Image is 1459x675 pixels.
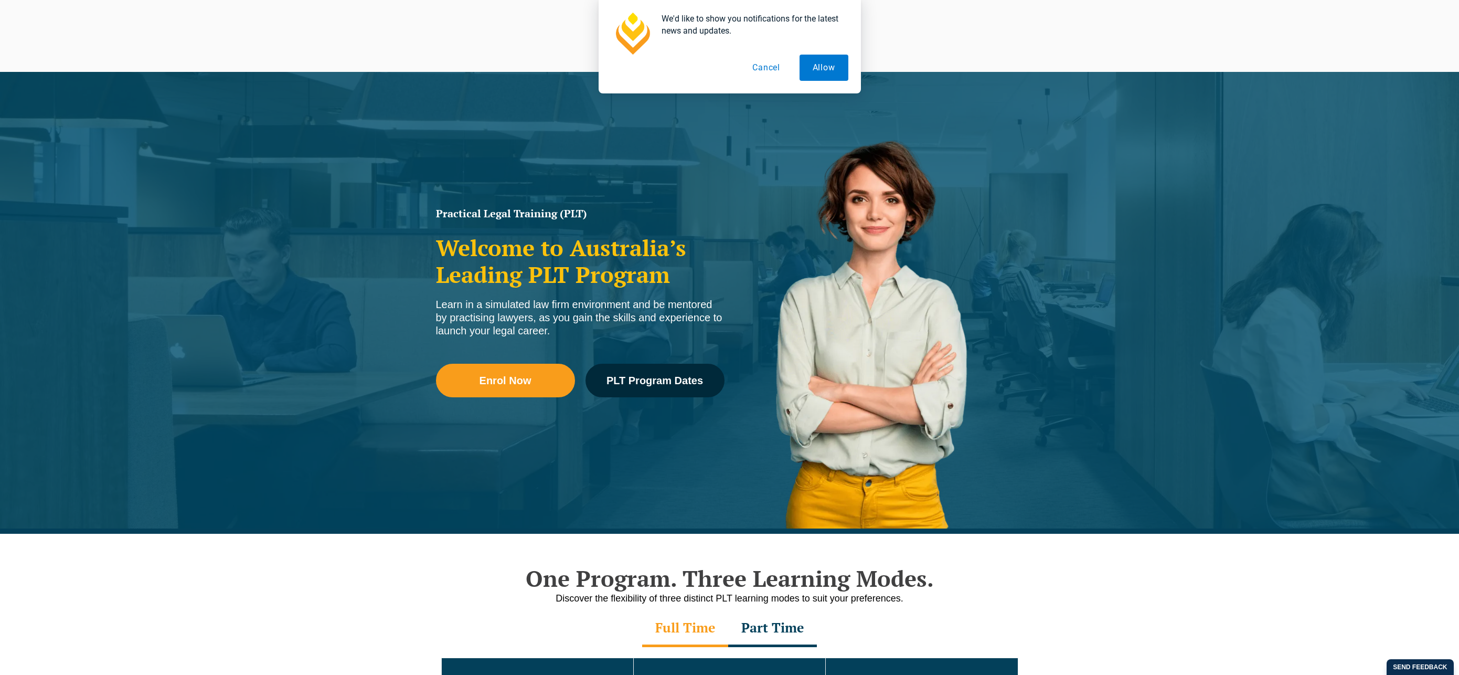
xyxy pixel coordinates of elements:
[585,364,725,397] a: PLT Program Dates
[611,13,653,55] img: notification icon
[800,55,848,81] button: Allow
[431,565,1029,592] h2: One Program. Three Learning Modes.
[642,610,728,647] div: Full Time
[436,208,725,219] h1: Practical Legal Training (PLT)
[431,592,1029,605] p: Discover the flexibility of three distinct PLT learning modes to suit your preferences.
[653,13,848,37] div: We'd like to show you notifications for the latest news and updates.
[606,375,703,386] span: PLT Program Dates
[436,235,725,288] h2: Welcome to Australia’s Leading PLT Program
[436,298,725,338] div: Learn in a simulated law firm environment and be mentored by practising lawyers, as you gain the ...
[739,55,793,81] button: Cancel
[728,610,817,647] div: Part Time
[436,364,575,397] a: Enrol Now
[480,375,531,386] span: Enrol Now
